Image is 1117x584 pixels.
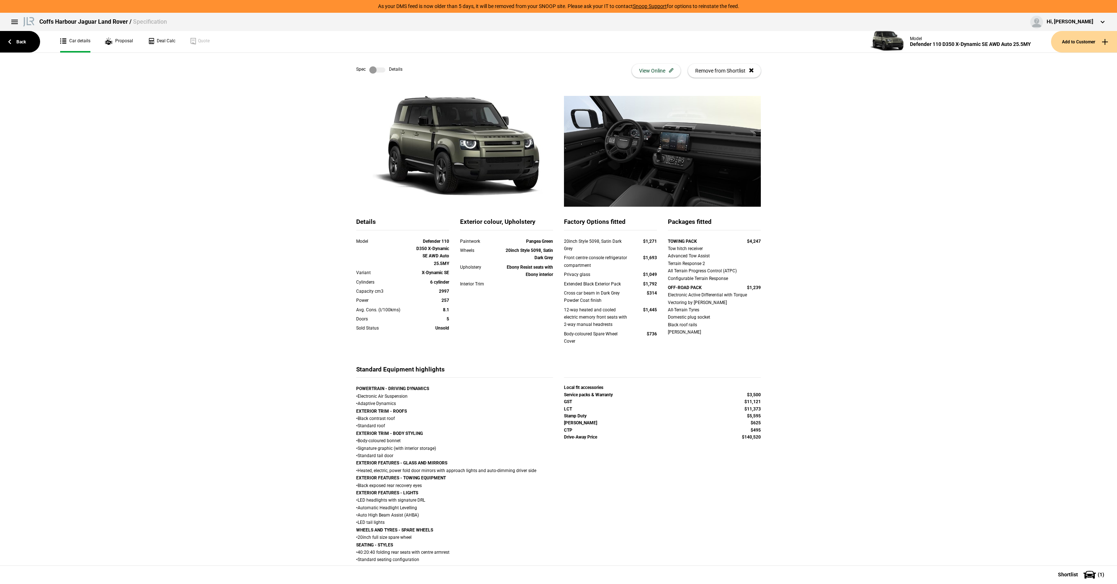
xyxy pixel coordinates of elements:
div: Power [356,297,412,304]
img: landrover.png [22,16,36,27]
div: Coffs Harbour Jaguar Land Rover / [39,18,167,26]
strong: Drive-Away Price [564,435,597,440]
div: Front centre console refrigerator compartment [564,254,629,269]
div: Hi, [PERSON_NAME] [1047,18,1093,26]
strong: Service packs & Warranty [564,392,613,397]
strong: $5,595 [747,413,761,418]
strong: 2997 [439,289,449,294]
strong: 8.1 [443,307,449,312]
div: Model [910,36,1031,41]
div: Extended Black Exterior Pack [564,280,629,288]
div: Tow hitch receiver Advanced Tow Assist Terrain Response 2 All Terrain Progress Control (ATPC) Con... [668,245,761,282]
strong: INTERIOR TRIM - CARPET MATS [356,565,421,570]
div: Factory Options fitted [564,218,657,230]
strong: $1,792 [643,281,657,287]
div: Privacy glass [564,271,629,278]
div: Upholstery [460,264,497,271]
div: Interior Trim [460,280,497,288]
div: Model [356,238,412,245]
div: Standard Equipment highlights [356,365,553,378]
strong: 5 [447,316,449,322]
div: Exterior colour, Upholstery [460,218,553,230]
strong: Defender 110 D350 X-Dynamic SE AWD Auto 25.5MY [416,239,449,266]
strong: Unsold [435,326,449,331]
strong: SEATING - STYLES [356,542,393,548]
strong: 257 [441,298,449,303]
div: Cylinders [356,279,412,286]
div: Doors [356,315,412,323]
strong: $1,239 [747,285,761,290]
div: Spec Details [356,66,402,74]
strong: Local fit accessories [564,385,603,390]
div: Sold Status [356,324,412,332]
button: Add to Customer [1051,31,1117,52]
button: View Online [632,64,681,78]
strong: $1,693 [643,255,657,260]
strong: $11,373 [744,406,761,412]
strong: 6 cylinder [430,280,449,285]
a: Proposal [105,31,133,52]
strong: [PERSON_NAME] [564,420,597,425]
strong: $140,520 [742,435,761,440]
strong: OFF-ROAD PACK [668,285,702,290]
div: Capacity cm3 [356,288,412,295]
strong: Pangea Green [526,239,553,244]
strong: $1,445 [643,307,657,312]
div: Packages fitted [668,218,761,230]
div: Wheels [460,247,497,254]
span: Specification [133,18,167,25]
div: Details [356,218,449,230]
strong: $625 [751,420,761,425]
strong: EXTERIOR TRIM - ROOFS [356,409,407,414]
strong: EXTERIOR FEATURES - TOWING EQUIPMENT [356,475,446,480]
strong: 20inch Style 5098, Satin Dark Grey [506,248,553,260]
a: Car details [60,31,90,52]
strong: X-Dynamic SE [422,270,449,275]
strong: GST [564,399,572,404]
strong: EXTERIOR FEATURES - GLASS AND MIRRORS [356,460,447,466]
strong: Ebony Resist seats with Ebony interior [507,265,553,277]
strong: Stamp Duty [564,413,587,418]
a: Snoop Support [633,3,667,9]
div: 20inch Style 5098, Satin Dark Grey [564,238,629,253]
strong: $1,271 [643,239,657,244]
strong: $11,121 [744,399,761,404]
strong: $736 [647,331,657,336]
strong: EXTERIOR TRIM - BODY STYLING [356,431,423,436]
strong: $3,500 [747,392,761,397]
strong: TOWING PACK [668,239,697,244]
strong: CTP [564,428,572,433]
button: Shortlist(1) [1047,565,1117,584]
strong: $4,247 [747,239,761,244]
div: Avg. Cons. (l/100kms) [356,306,412,314]
div: Defender 110 D350 X-Dynamic SE AWD Auto 25.5MY [910,41,1031,47]
div: Paintwork [460,238,497,245]
div: Cross car beam in Dark Grey Powder Coat finish [564,289,629,304]
strong: LCT [564,406,572,412]
span: ( 1 ) [1098,572,1104,577]
div: Electronic Active Differential with Torque Vectoring by [PERSON_NAME] All-Terrain Tyres Domestic ... [668,291,761,336]
button: Remove from Shortlist [688,64,761,78]
strong: POWERTRAIN - DRIVING DYNAMICS [356,386,429,391]
div: 12-way heated and cooled electric memory front seats with 2-way manual headrests [564,306,629,328]
strong: WHEELS AND TYRES - SPARE WHEELS [356,527,433,533]
strong: $495 [751,428,761,433]
a: Deal Calc [148,31,175,52]
strong: $1,049 [643,272,657,277]
div: Body-coloured Spare Wheel Cover [564,330,629,345]
strong: $314 [647,291,657,296]
span: Shortlist [1058,572,1078,577]
strong: EXTERIOR FEATURES - LIGHTS [356,490,418,495]
div: Variant [356,269,412,276]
